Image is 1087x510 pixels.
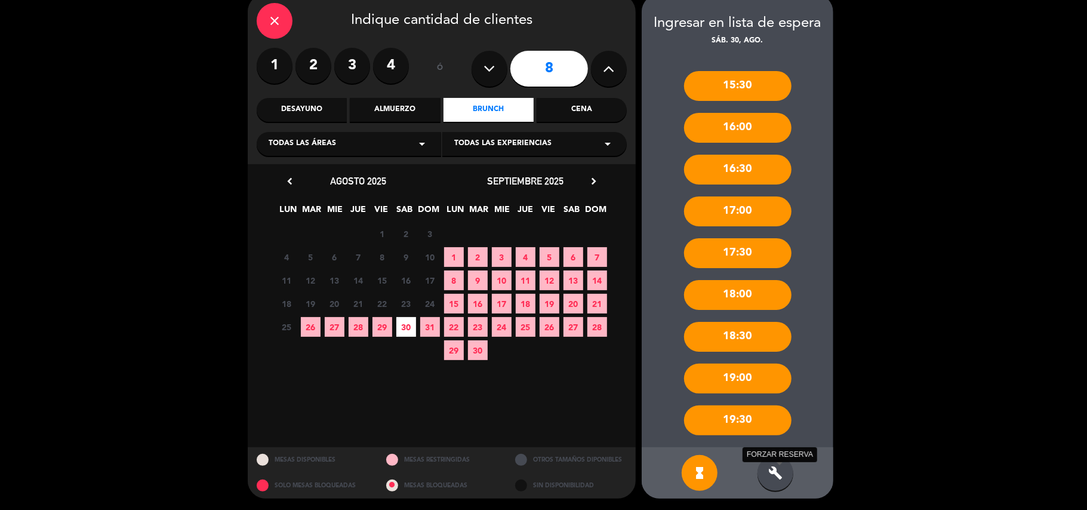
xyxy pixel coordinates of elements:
[540,247,559,267] span: 5
[516,202,535,222] span: JUE
[684,238,792,268] div: 17:30
[684,196,792,226] div: 17:00
[586,202,605,222] span: DOM
[349,317,368,337] span: 28
[301,294,321,314] span: 19
[277,317,297,337] span: 25
[396,317,416,337] span: 30
[492,294,512,314] span: 17
[349,202,368,222] span: JUE
[372,271,392,290] span: 15
[301,247,321,267] span: 5
[468,317,488,337] span: 23
[768,466,783,480] i: build
[325,317,344,337] span: 27
[373,48,409,84] label: 4
[325,202,345,222] span: MIE
[420,247,440,267] span: 10
[692,466,707,480] i: hourglass_full
[395,202,415,222] span: SAB
[420,317,440,337] span: 31
[516,294,535,314] span: 18
[301,317,321,337] span: 26
[420,271,440,290] span: 17
[248,473,377,499] div: SOLO MESAS BLOQUEADAS
[684,155,792,185] div: 16:30
[444,247,464,267] span: 1
[444,317,464,337] span: 22
[396,247,416,267] span: 9
[563,271,583,290] span: 13
[539,202,559,222] span: VIE
[257,3,627,39] div: Indique cantidad de clientes
[562,202,582,222] span: SAB
[349,271,368,290] span: 14
[377,447,507,473] div: MESAS RESTRINGIDAS
[277,271,297,290] span: 11
[468,247,488,267] span: 2
[349,247,368,267] span: 7
[492,202,512,222] span: MIE
[396,294,416,314] span: 23
[516,271,535,290] span: 11
[277,247,297,267] span: 4
[492,247,512,267] span: 3
[684,71,792,101] div: 15:30
[587,271,607,290] span: 14
[248,447,377,473] div: MESAS DISPONIBLES
[587,247,607,267] span: 7
[563,294,583,314] span: 20
[396,224,416,244] span: 2
[537,98,627,122] div: Cena
[277,294,297,314] span: 18
[487,175,563,187] span: septiembre 2025
[330,175,386,187] span: agosto 2025
[444,294,464,314] span: 15
[349,294,368,314] span: 21
[284,175,296,188] i: chevron_left
[563,317,583,337] span: 27
[540,271,559,290] span: 12
[301,271,321,290] span: 12
[684,405,792,435] div: 19:30
[684,280,792,310] div: 18:00
[377,473,507,499] div: MESAS BLOQUEADAS
[642,12,833,35] div: Ingresar en lista de espera
[468,294,488,314] span: 16
[454,138,552,150] span: Todas las experiencias
[372,317,392,337] span: 29
[350,98,440,122] div: Almuerzo
[372,224,392,244] span: 1
[540,317,559,337] span: 26
[469,202,489,222] span: MAR
[372,202,392,222] span: VIE
[642,35,833,47] div: sáb. 30, ago.
[269,138,336,150] span: Todas las áreas
[468,340,488,360] span: 30
[684,322,792,352] div: 18:30
[516,317,535,337] span: 25
[325,247,344,267] span: 6
[396,271,416,290] span: 16
[444,98,534,122] div: Brunch
[506,473,636,499] div: SIN DISPONIBILIDAD
[587,175,600,188] i: chevron_right
[601,137,615,151] i: arrow_drop_down
[587,317,607,337] span: 28
[684,113,792,143] div: 16:00
[587,294,607,314] span: 21
[516,247,535,267] span: 4
[492,271,512,290] span: 10
[446,202,466,222] span: LUN
[420,294,440,314] span: 24
[295,48,331,84] label: 2
[279,202,298,222] span: LUN
[492,317,512,337] span: 24
[418,202,438,222] span: DOM
[267,14,282,28] i: close
[421,48,460,90] div: ó
[506,447,636,473] div: OTROS TAMAÑOS DIPONIBLES
[334,48,370,84] label: 3
[420,224,440,244] span: 3
[684,364,792,394] div: 19:00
